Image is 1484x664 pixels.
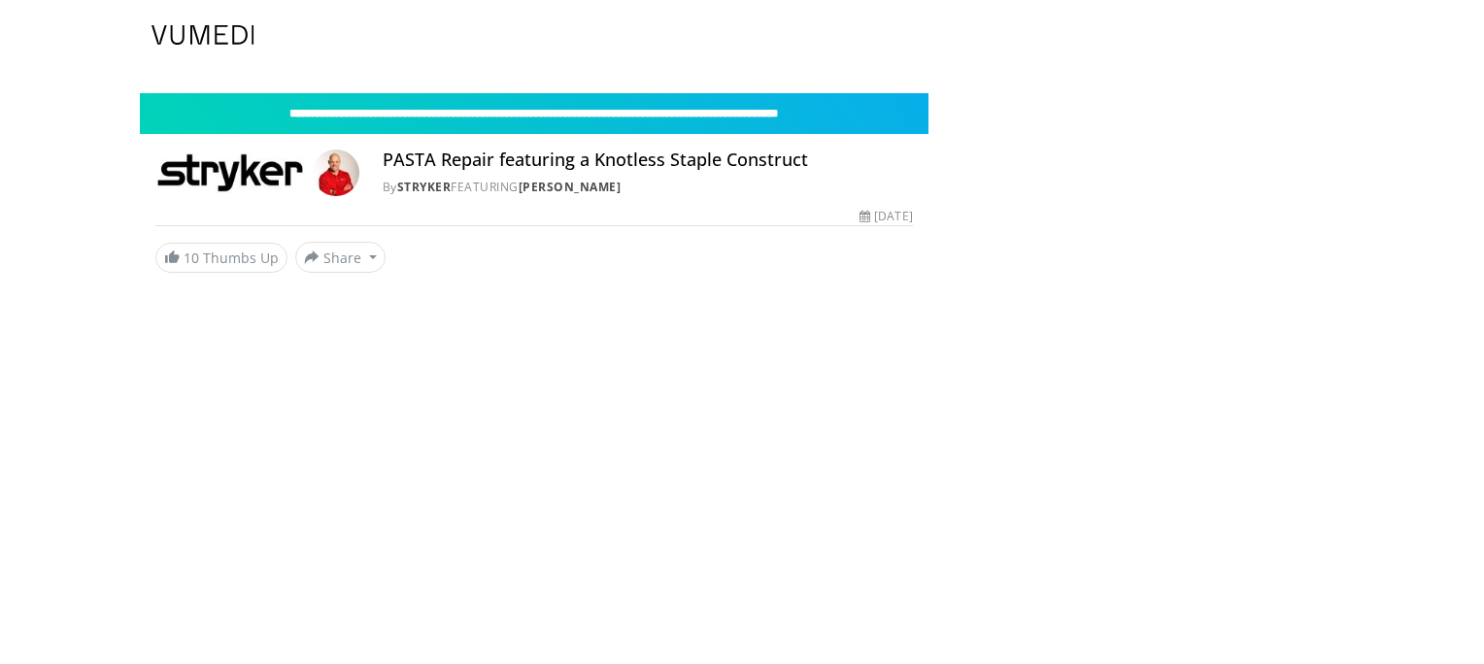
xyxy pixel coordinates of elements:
[519,179,622,195] a: [PERSON_NAME]
[313,149,359,196] img: Avatar
[155,243,287,273] a: 10 Thumbs Up
[152,25,254,45] img: VuMedi Logo
[155,149,305,196] img: Stryker
[383,179,913,196] div: By FEATURING
[397,179,452,195] a: Stryker
[383,149,913,171] h4: PASTA Repair featuring a Knotless Staple Construct
[184,249,199,267] span: 10
[295,242,386,273] button: Share
[860,208,912,225] div: [DATE]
